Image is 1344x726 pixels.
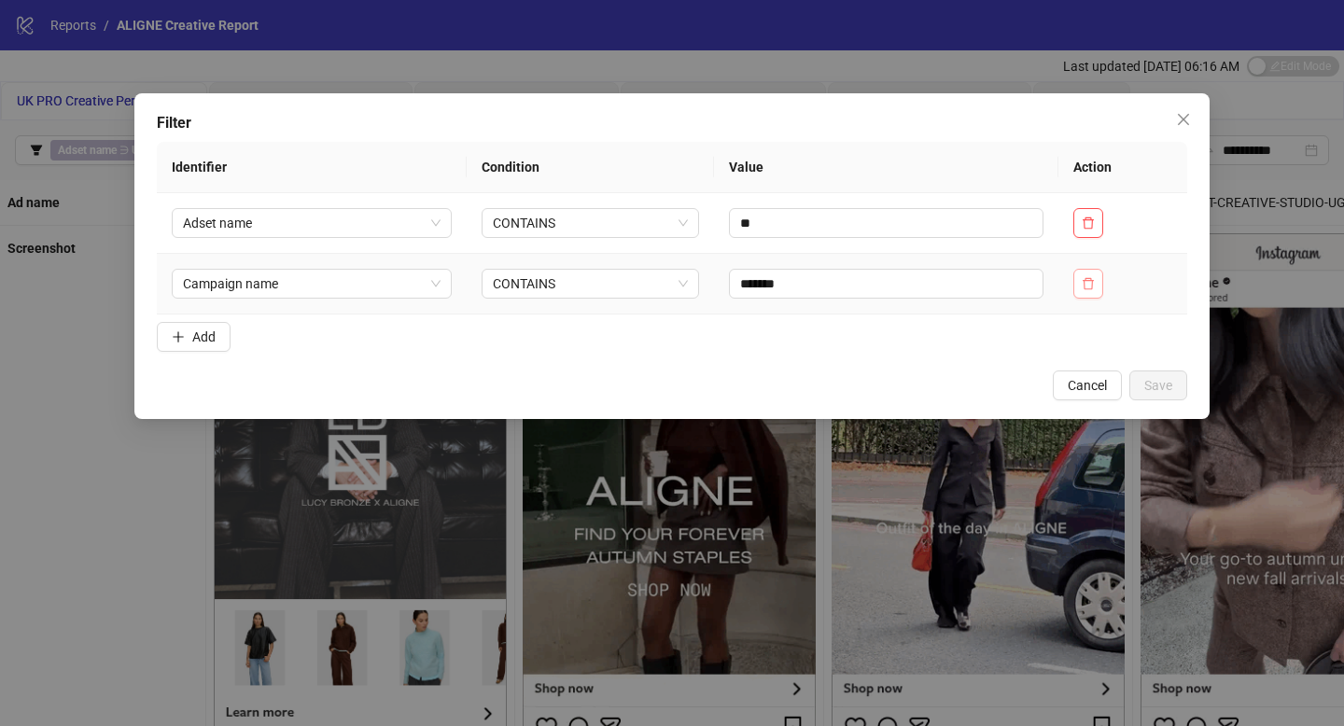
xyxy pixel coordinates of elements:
span: CONTAINS [493,209,689,237]
th: Action [1058,142,1187,193]
button: Cancel [1053,370,1122,400]
th: Condition [467,142,715,193]
span: close [1176,112,1191,127]
span: Adset name [183,209,441,237]
span: Campaign name [183,270,441,298]
button: Add [157,322,231,352]
button: Close [1169,105,1198,134]
div: Filter [157,112,1187,134]
span: Cancel [1068,378,1107,393]
th: Identifier [157,142,467,193]
span: delete [1082,216,1095,230]
span: plus [172,330,185,343]
span: delete [1082,277,1095,290]
span: CONTAINS [493,270,689,298]
span: Add [192,329,216,344]
button: Save [1129,370,1187,400]
th: Value [714,142,1058,193]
